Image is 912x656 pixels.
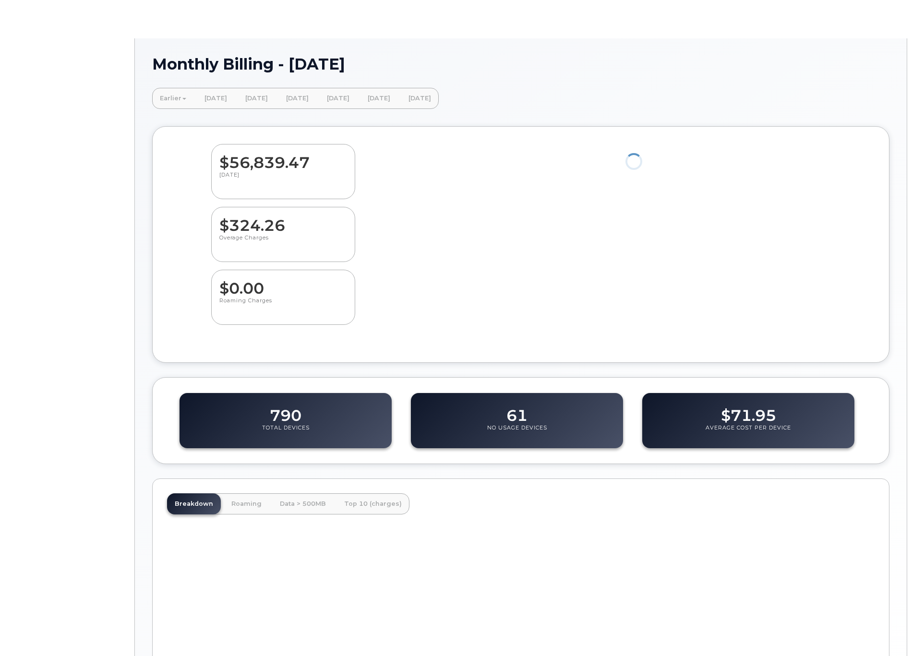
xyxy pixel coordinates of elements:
dd: 61 [506,397,528,424]
p: Total Devices [262,424,310,441]
a: [DATE] [401,88,439,109]
a: [DATE] [360,88,398,109]
a: [DATE] [278,88,316,109]
a: [DATE] [238,88,276,109]
dd: $56,839.47 [219,144,347,171]
h1: Monthly Billing - [DATE] [152,56,889,72]
a: Top 10 (charges) [336,493,409,514]
p: [DATE] [219,171,347,189]
dd: $324.26 [219,207,347,234]
p: Overage Charges [219,234,347,251]
a: Earlier [152,88,194,109]
a: [DATE] [319,88,357,109]
dd: 790 [270,397,301,424]
a: Data > 500MB [272,493,334,514]
dd: $71.95 [721,397,776,424]
dd: $0.00 [219,270,347,297]
p: Average Cost Per Device [706,424,791,441]
p: No Usage Devices [487,424,547,441]
a: [DATE] [197,88,235,109]
a: Roaming [224,493,269,514]
a: Breakdown [167,493,221,514]
p: Roaming Charges [219,297,347,314]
